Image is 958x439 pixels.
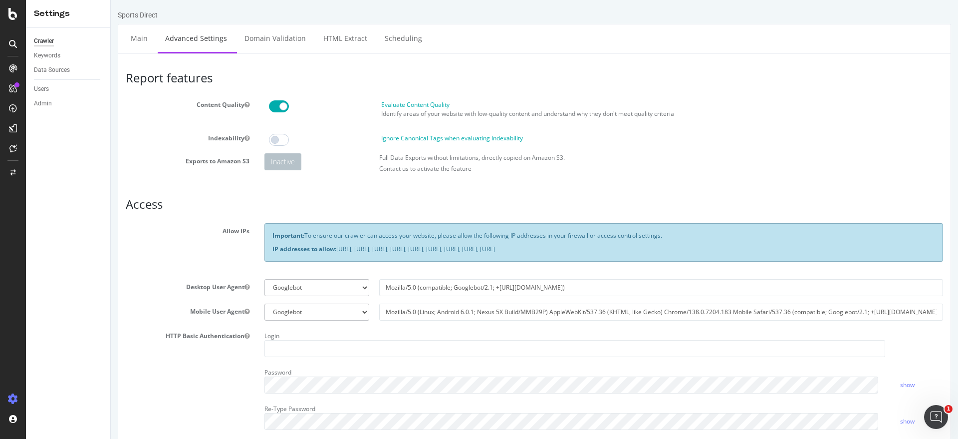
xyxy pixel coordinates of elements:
[34,65,70,75] div: Data Sources
[34,98,103,109] a: Admin
[126,24,203,52] a: Domain Validation
[7,279,146,291] label: Desktop User Agent
[154,401,205,413] label: Re-Type Password
[162,245,824,253] p: [URL], [URL], [URL], [URL], [URL], [URL], [URL], [URL], [URL]
[789,381,804,389] a: show
[945,405,953,413] span: 1
[134,332,139,340] button: HTTP Basic Authentication
[34,8,102,19] div: Settings
[789,417,804,426] a: show
[15,198,832,211] h3: Access
[34,84,49,94] div: Users
[162,231,194,240] strong: Important:
[34,84,103,94] a: Users
[34,36,103,46] a: Crawler
[268,164,832,173] p: Contact us to activate the feature
[7,153,146,165] label: Exports to Amazon S3
[7,304,146,316] label: Mobile User Agent
[34,65,103,75] a: Data Sources
[7,97,146,109] label: Content Quality
[268,153,454,162] label: Full Data Exports without limitations, directly copied on Amazon S3.
[205,24,264,52] a: HTML Extract
[134,283,139,291] button: Desktop User Agent
[154,328,169,340] label: Login
[7,130,146,142] label: Indexability
[34,98,52,109] div: Admin
[270,134,412,142] label: Ignore Canonical Tags when evaluating Indexability
[34,36,54,46] div: Crawler
[134,307,139,316] button: Mobile User Agent
[134,134,139,142] button: Indexability
[34,50,103,61] a: Keywords
[47,24,124,52] a: Advanced Settings
[134,100,139,109] button: Content Quality
[7,223,146,235] label: Allow IPs
[162,245,226,253] strong: IP addresses to allow:
[162,231,824,240] p: To ensure our crawler can access your website, please allow the following IP addresses in your fi...
[270,109,832,118] p: Identify areas of your website with low-quality content and understand why they don't meet qualit...
[154,153,191,170] div: Inactive
[7,328,146,340] label: HTTP Basic Authentication
[7,10,47,20] div: Sports Direct
[34,50,60,61] div: Keywords
[154,365,181,377] label: Password
[12,24,44,52] a: Main
[270,100,339,109] label: Evaluate Content Quality
[15,71,832,84] h3: Report features
[924,405,948,429] iframe: Intercom live chat
[266,24,319,52] a: Scheduling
